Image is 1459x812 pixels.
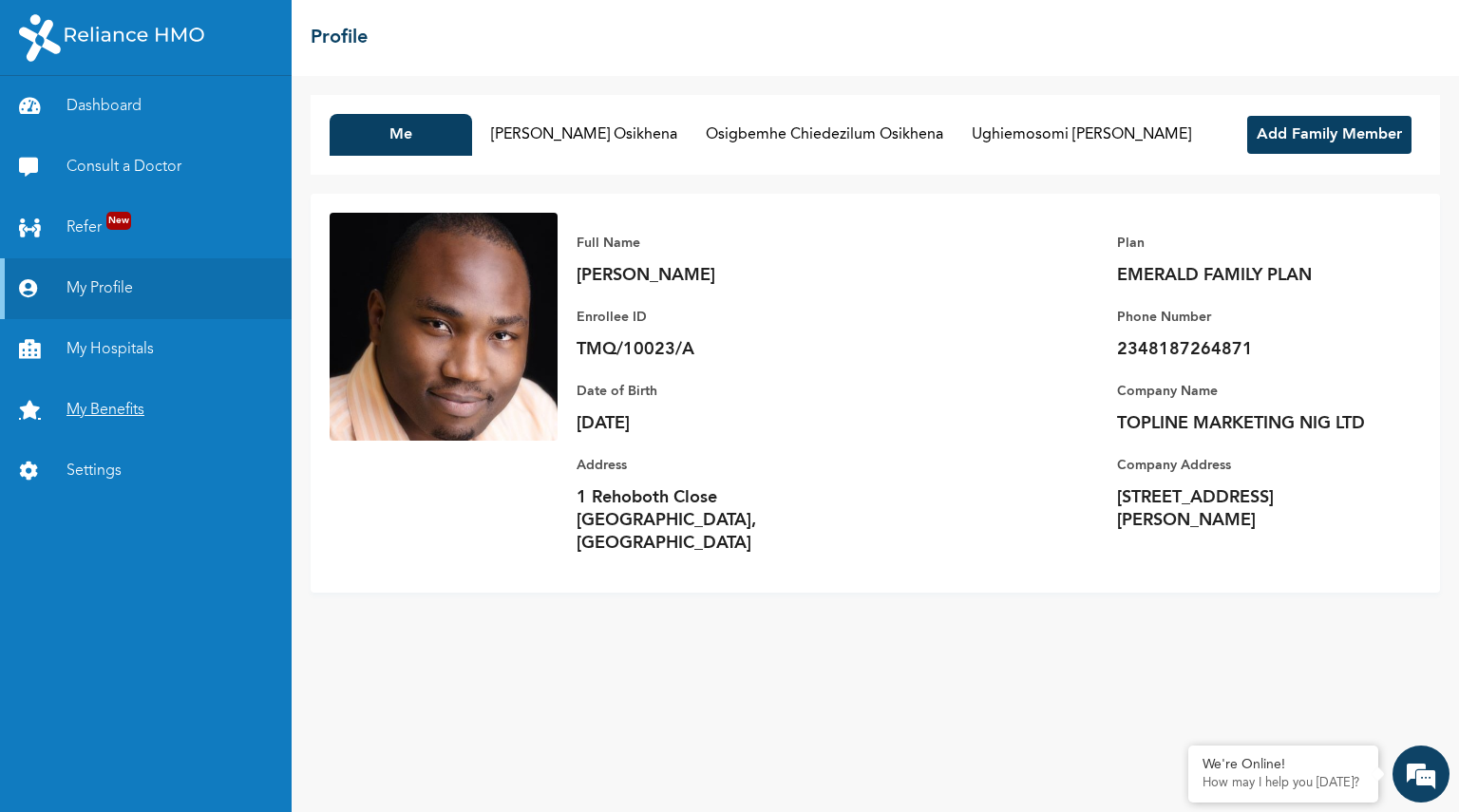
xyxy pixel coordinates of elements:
p: Full Name [577,232,843,255]
div: Minimize live chat window [312,9,357,55]
p: Enrollee ID [577,306,843,329]
p: 1 Rehoboth Close [GEOGRAPHIC_DATA], [GEOGRAPHIC_DATA] [577,486,843,555]
button: Osigbemhe Chiedezilum Osikhena [696,114,953,156]
span: We're online! [110,269,262,461]
p: Phone Number [1117,306,1383,329]
button: Add Family Member [1247,116,1412,154]
div: FAQs [186,644,363,703]
div: We're Online! [1203,757,1364,773]
p: Company Name [1117,380,1383,403]
button: Me [330,114,472,156]
span: New [106,212,131,230]
div: Chat with us now [99,106,319,131]
p: [STREET_ADDRESS][PERSON_NAME] [1117,486,1383,532]
p: Date of Birth [577,380,843,403]
button: Ughiemosomi [PERSON_NAME] [962,114,1201,156]
textarea: Type your message and hit 'Enter' [9,577,362,644]
p: Plan [1117,232,1383,255]
p: Address [577,454,843,477]
p: 2348187264871 [1117,338,1383,361]
button: [PERSON_NAME] Osikhena [482,114,687,156]
img: RelianceHMO's Logo [19,14,204,62]
p: TOPLINE MARKETING NIG LTD [1117,412,1383,435]
img: d_794563401_company_1708531726252_794563401 [35,95,77,142]
p: Company Address [1117,454,1383,477]
p: TMQ/10023/A [577,338,843,361]
p: [PERSON_NAME] [577,264,843,287]
p: How may I help you today? [1203,776,1364,791]
img: Enrollee [330,213,558,441]
h2: Profile [311,24,368,52]
p: EMERALD FAMILY PLAN [1117,264,1383,287]
p: [DATE] [577,412,843,435]
span: Conversation [9,677,186,690]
